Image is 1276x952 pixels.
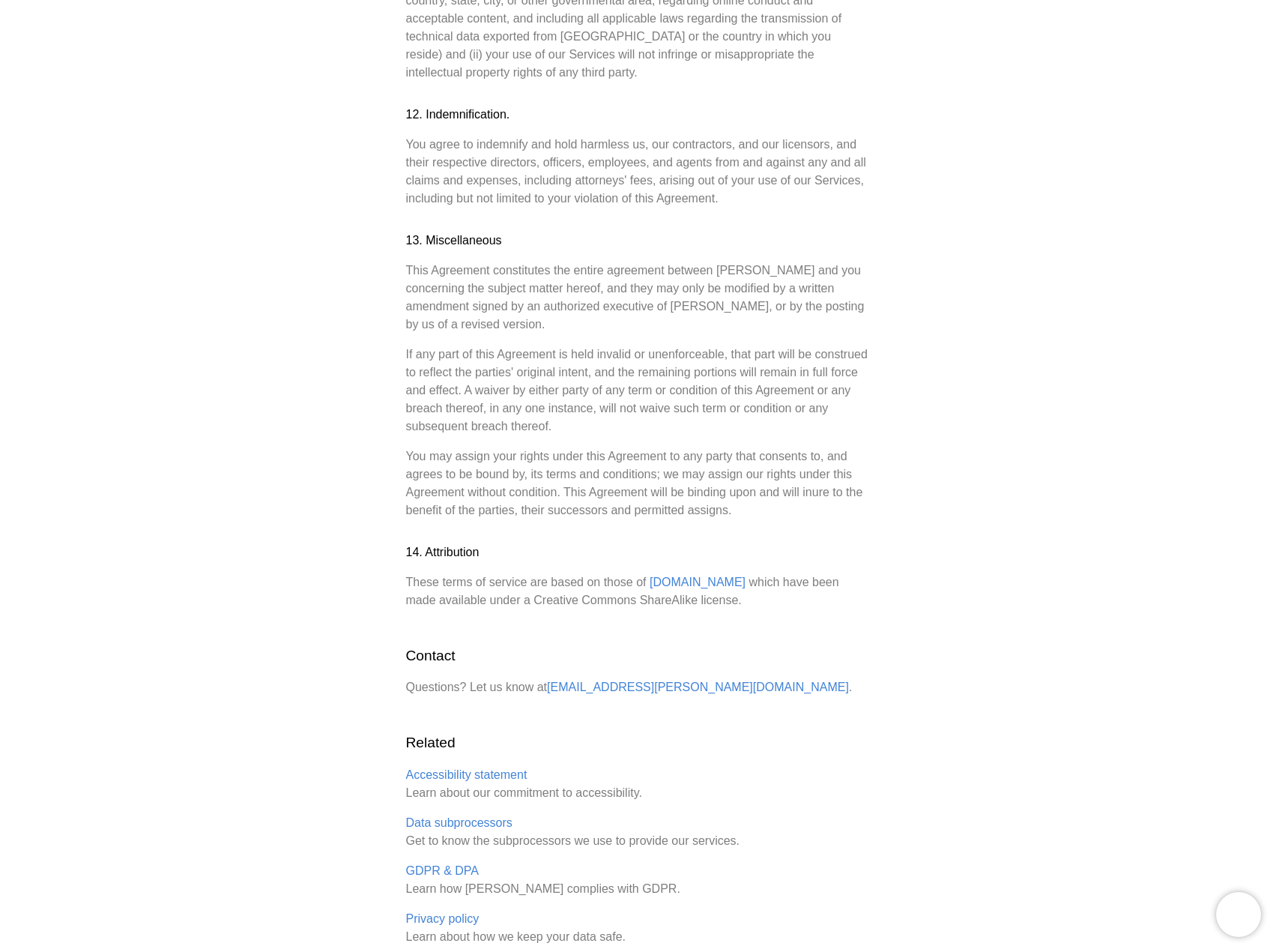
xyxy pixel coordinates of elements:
[650,576,746,588] a: [DOMAIN_NAME]
[406,543,871,561] h3: 14. Attribution
[406,766,871,802] p: Learn about our commitment to accessibility.
[406,678,871,696] p: Questions? Let us know at .
[406,346,871,436] p: If any part of this Agreement is held invalid or unenforceable, that part will be construed to re...
[406,573,871,609] p: These terms of service are based on those of which have been made available under a Creative Comm...
[406,645,871,667] h2: Contact
[406,732,871,754] h2: Related
[406,106,871,124] h3: 12. Indemnification.
[406,136,871,208] p: You agree to indemnify and hold harmless us, our contractors, and our licensors, and their respec...
[406,814,871,850] p: Get to know the subprocessors we use to provide our services.
[406,816,512,829] a: Data subprocessors
[406,262,871,334] p: This Agreement constitutes the entire agreement between [PERSON_NAME] and you concerning the subj...
[406,864,480,877] a: GDPR & DPA
[406,912,480,925] a: Privacy policy
[406,910,871,946] p: Learn about how we keep your data safe.
[406,232,871,250] h3: 13. Miscellaneous
[1216,892,1261,937] iframe: Chatra live chat
[406,448,871,519] p: You may assign your rights under this Agreement to any party that consents to, and agrees to be b...
[547,681,849,693] a: [EMAIL_ADDRESS][PERSON_NAME][DOMAIN_NAME]
[406,768,527,781] a: Accessibility statement
[406,862,871,898] p: Learn how [PERSON_NAME] complies with GDPR.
